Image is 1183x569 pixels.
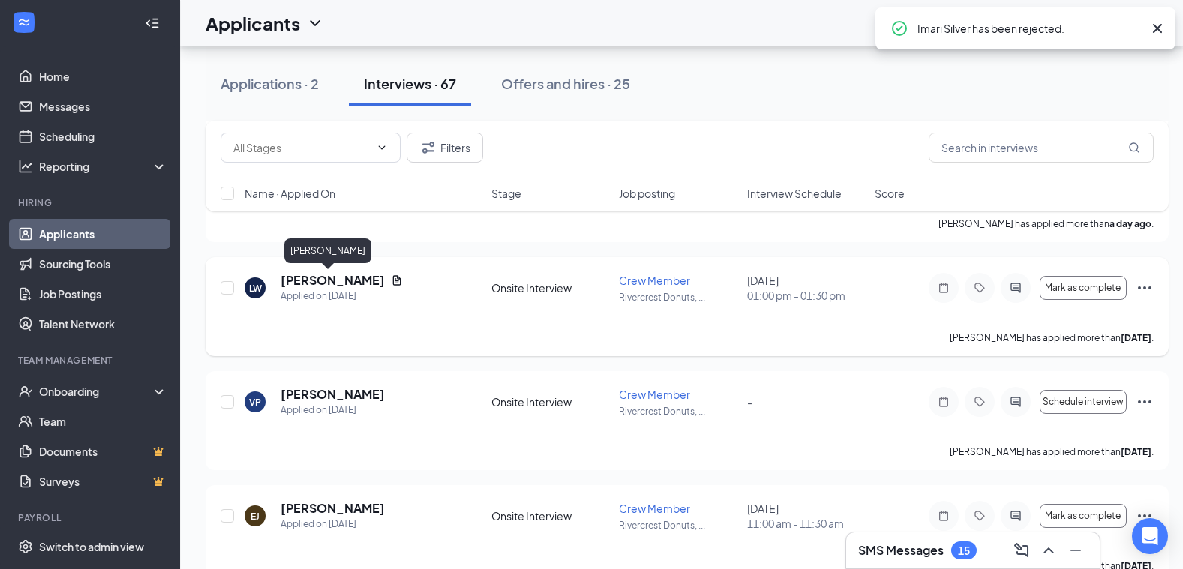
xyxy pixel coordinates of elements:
div: Applied on [DATE] [281,517,385,532]
button: Mark as complete [1040,504,1127,528]
div: Offers and hires · 25 [501,74,630,93]
svg: Ellipses [1136,279,1154,297]
div: VP [249,396,261,409]
div: Payroll [18,511,164,524]
span: 01:00 pm - 01:30 pm [747,288,866,303]
svg: Note [935,396,953,408]
span: Crew Member [619,502,690,515]
svg: ActiveChat [1007,510,1025,522]
svg: Tag [971,510,989,522]
h3: SMS Messages [858,542,944,559]
svg: ActiveChat [1007,396,1025,408]
button: Minimize [1064,538,1088,562]
span: - [747,395,752,409]
button: ComposeMessage [1010,538,1034,562]
span: Crew Member [619,274,690,287]
svg: ActiveChat [1007,282,1025,294]
span: Mark as complete [1045,511,1121,521]
div: Open Intercom Messenger [1132,518,1168,554]
span: Interview Schedule [747,186,842,201]
a: Scheduling [39,121,167,151]
span: Crew Member [619,388,690,401]
p: [PERSON_NAME] has applied more than . [950,445,1154,458]
div: Applied on [DATE] [281,289,403,304]
div: [PERSON_NAME] [284,238,371,263]
p: Rivercrest Donuts, ... [619,291,737,304]
div: 15 [958,544,970,557]
p: Rivercrest Donuts, ... [619,519,737,532]
svg: Settings [18,539,33,554]
svg: WorkstreamLogo [17,15,32,30]
input: Search in interviews [929,133,1154,163]
span: 11:00 am - 11:30 am [747,516,866,531]
div: Team Management [18,354,164,367]
b: [DATE] [1121,446,1151,457]
svg: ChevronDown [376,142,388,154]
div: Hiring [18,196,164,209]
div: Applied on [DATE] [281,403,385,418]
div: Switch to admin view [39,539,144,554]
a: Applicants [39,219,167,249]
input: All Stages [233,139,370,156]
a: Job Postings [39,279,167,309]
b: [DATE] [1121,332,1151,343]
h5: [PERSON_NAME] [281,272,385,289]
a: Home [39,61,167,91]
svg: Tag [971,396,989,408]
div: Onsite Interview [491,508,610,523]
svg: UserCheck [18,384,33,399]
h1: Applicants [206,10,300,36]
button: Filter Filters [407,133,483,163]
a: Sourcing Tools [39,249,167,279]
div: Interviews · 67 [364,74,456,93]
h5: [PERSON_NAME] [281,386,385,403]
h5: [PERSON_NAME] [281,500,385,517]
svg: Ellipses [1136,507,1154,525]
div: Onsite Interview [491,394,610,409]
span: Score [875,186,905,201]
svg: CheckmarkCircle [890,19,908,37]
button: Schedule interview [1040,390,1127,414]
span: Schedule interview [1043,397,1124,407]
svg: ComposeMessage [1013,541,1031,559]
span: Job posting [619,186,675,201]
div: [DATE] [747,273,866,303]
svg: Note [935,282,953,294]
svg: ChevronDown [306,14,324,32]
svg: Minimize [1067,541,1085,559]
p: [PERSON_NAME] has applied more than . [950,331,1154,344]
svg: Filter [419,139,437,157]
svg: ChevronUp [1040,541,1058,559]
svg: Tag [971,282,989,294]
div: Onsite Interview [491,280,610,295]
svg: Document [391,274,403,286]
svg: Ellipses [1136,393,1154,411]
div: LW [249,282,262,295]
svg: Cross [1148,19,1166,37]
div: Onboarding [39,384,155,399]
a: Messages [39,91,167,121]
div: [DATE] [747,501,866,531]
div: EJ [251,510,260,523]
svg: Collapse [145,16,160,31]
a: Talent Network [39,309,167,339]
svg: Analysis [18,159,33,174]
div: Imari Silver has been rejected. [917,19,1142,37]
button: ChevronUp [1037,538,1061,562]
svg: Note [935,510,953,522]
p: Rivercrest Donuts, ... [619,405,737,418]
span: Stage [491,186,521,201]
div: Reporting [39,159,168,174]
div: Applications · 2 [221,74,319,93]
svg: MagnifyingGlass [1128,142,1140,154]
span: Mark as complete [1045,283,1121,293]
a: Team [39,406,167,436]
a: DocumentsCrown [39,436,167,466]
button: Mark as complete [1040,276,1127,300]
a: SurveysCrown [39,466,167,496]
span: Name · Applied On [245,186,335,201]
